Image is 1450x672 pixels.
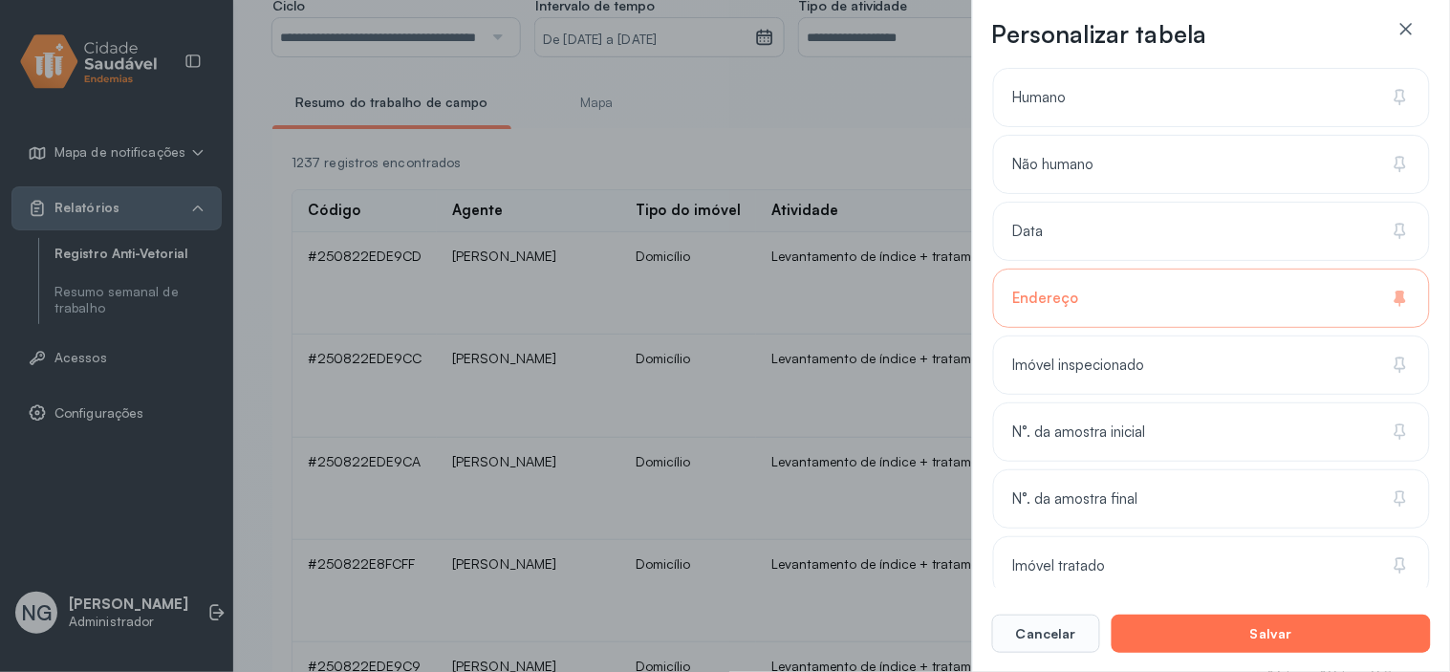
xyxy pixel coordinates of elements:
[1013,89,1067,107] span: Humano
[1013,557,1106,575] span: Imóvel tratado
[992,615,1100,653] button: Cancelar
[1013,290,1079,308] span: Endereço
[1013,357,1145,375] span: Imóvel inspecionado
[1013,223,1044,241] span: Data
[1013,156,1094,174] span: Não humano
[1013,423,1146,442] span: N°. da amostra inicial
[1112,615,1431,653] button: Salvar
[992,19,1207,50] h3: Personalizar tabela
[1013,490,1138,509] span: N°. da amostra final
